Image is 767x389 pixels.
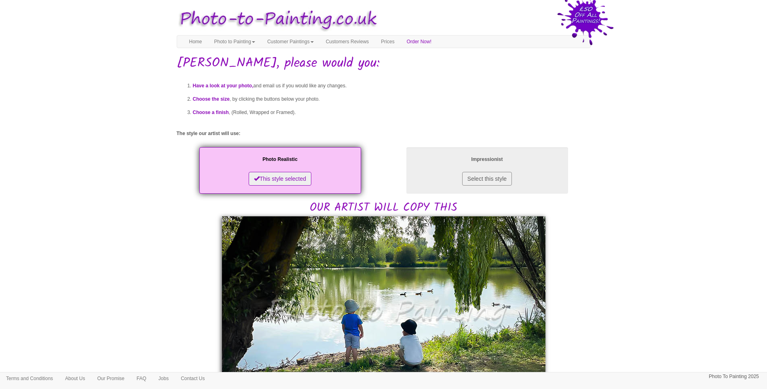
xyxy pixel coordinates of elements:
a: FAQ [131,372,152,385]
span: Have a look at your photo, [193,83,254,89]
img: Photo to Painting [173,4,380,35]
button: Select this style [462,172,512,186]
a: About Us [59,372,91,385]
a: Home [183,36,208,48]
a: Our Promise [91,372,130,385]
a: Jobs [152,372,175,385]
a: Order Now! [401,36,437,48]
button: This style selected [249,172,311,186]
a: Customer Paintings [261,36,320,48]
p: Photo Realistic [207,155,353,164]
li: , by clicking the buttons below your photo. [193,93,591,106]
p: Impressionist [414,155,560,164]
a: Customers Reviews [320,36,375,48]
li: and email us if you would like any changes. [193,79,591,93]
span: Choose the size [193,96,230,102]
label: The style our artist will use: [177,130,241,137]
h2: OUR ARTIST WILL COPY THIS [177,145,591,214]
a: Photo to Painting [208,36,261,48]
h1: [PERSON_NAME], please would you: [177,56,591,70]
p: Photo To Painting 2025 [709,372,759,381]
a: Prices [375,36,400,48]
li: , (Rolled, Wrapped or Framed). [193,106,591,119]
a: Contact Us [175,372,211,385]
span: Choose a finish [193,110,229,115]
